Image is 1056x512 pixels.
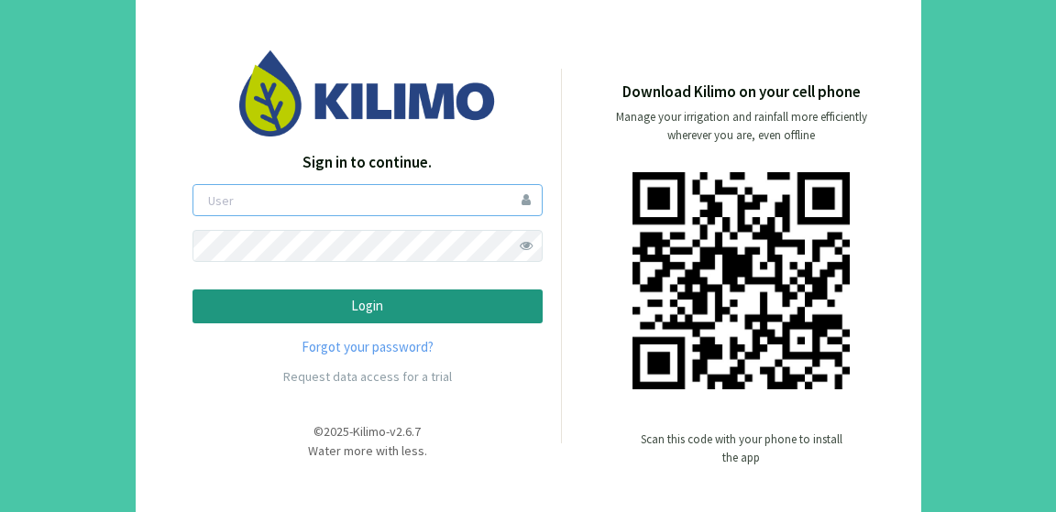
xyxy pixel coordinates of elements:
a: Request data access for a trial [283,368,452,385]
a: Forgot your password? [192,337,543,358]
img: Image [239,50,496,136]
span: v2.6.7 [390,423,421,440]
button: Login [192,289,543,323]
p: Login [208,296,527,317]
p: Manage your irrigation and rainfall more efficiently wherever you are, even offline [600,108,883,145]
span: Water more with less. [308,442,427,459]
span: - [386,423,390,440]
p: Sign in to continue. [192,151,543,175]
span: 2025 [324,423,349,440]
span: Kilimo [353,423,386,440]
span: - [349,423,353,440]
p: Scan this code with your phone to install the app [641,430,842,467]
img: qr code [632,172,850,389]
input: User [192,184,543,216]
p: Download Kilimo on your cell phone [622,81,861,104]
span: © [313,423,324,440]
